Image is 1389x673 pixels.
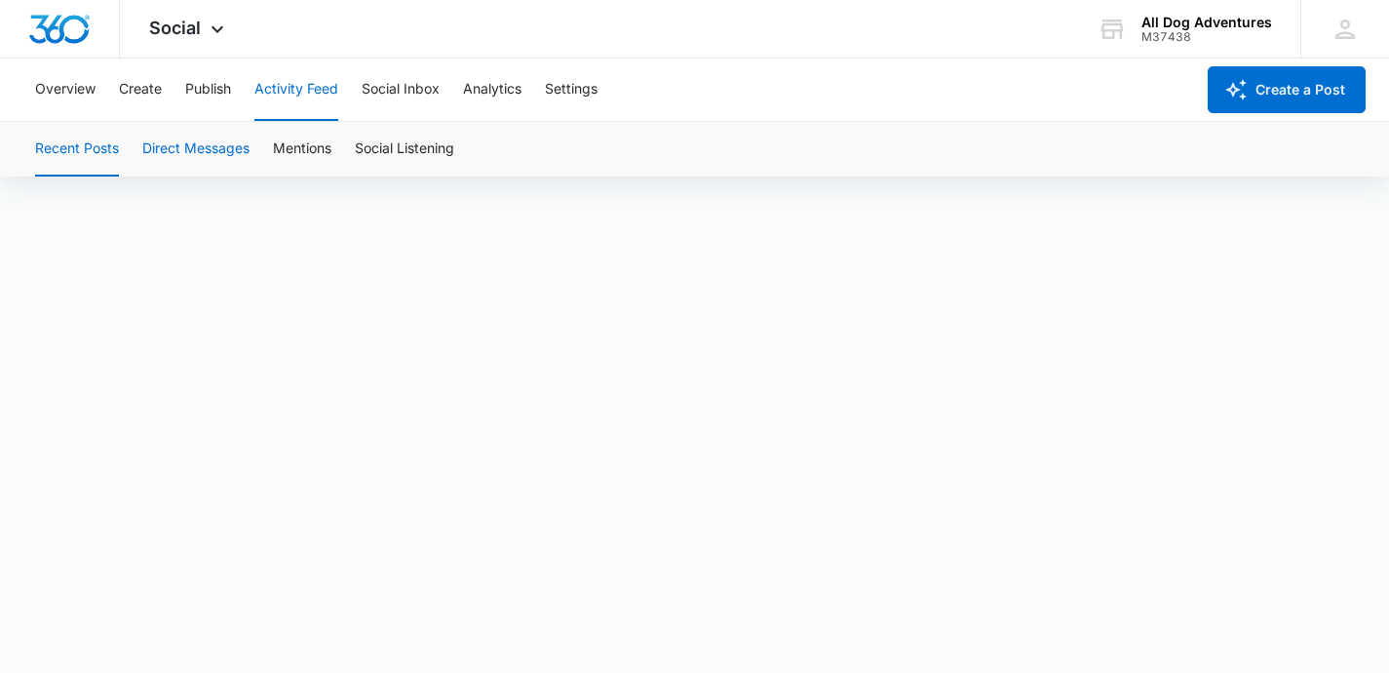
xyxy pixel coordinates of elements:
button: Social Listening [355,122,454,177]
button: Overview [35,59,96,121]
div: account name [1141,15,1272,30]
button: Settings [545,59,598,121]
button: Create a Post [1208,66,1366,113]
button: Social Inbox [362,59,440,121]
button: Activity Feed [254,59,338,121]
button: Mentions [273,122,331,177]
div: account id [1141,30,1272,44]
span: Social [149,18,201,38]
button: Direct Messages [142,122,250,177]
button: Create [119,59,162,121]
button: Publish [185,59,231,121]
button: Recent Posts [35,122,119,177]
button: Analytics [463,59,521,121]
